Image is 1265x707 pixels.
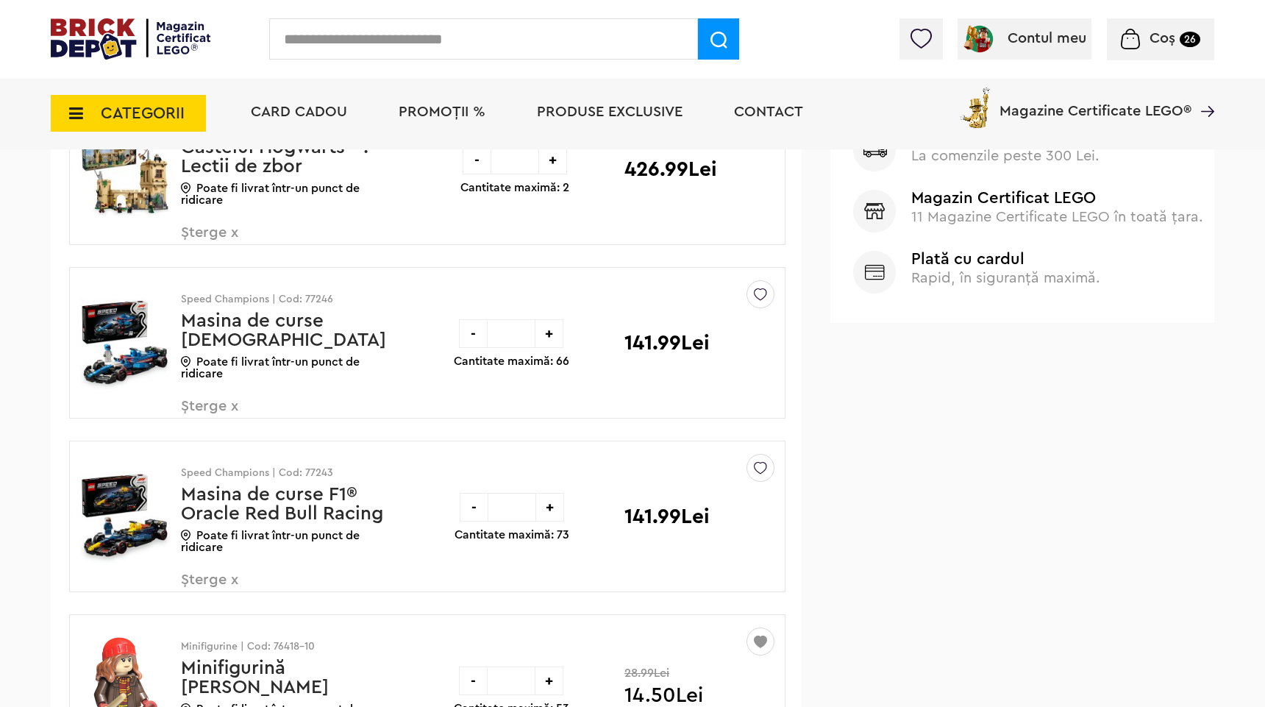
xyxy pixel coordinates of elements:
[80,288,171,399] img: Masina de curse F1® Visa Cash App RB VCARB 01
[181,311,386,369] a: Masina de curse [DEMOGRAPHIC_DATA] Cash App RB VCARB 01
[181,642,391,652] p: Minifigurine | Cod: 76418-10
[853,251,896,294] img: Plată cu cardul
[460,493,488,522] div: -
[181,399,354,430] span: Șterge x
[538,146,567,174] div: +
[624,506,710,527] p: 141.99Lei
[537,104,683,119] a: Produse exclusive
[181,530,391,553] p: Poate fi livrat într-un punct de ridicare
[251,104,347,119] a: Card Cadou
[911,210,1203,224] span: 11 Magazine Certificate LEGO în toată țara.
[963,31,1086,46] a: Contul meu
[853,129,896,171] img: Transport gratuit
[535,667,563,695] div: +
[455,529,569,541] p: Cantitate maximă: 73
[454,355,569,367] p: Cantitate maximă: 66
[181,356,391,380] p: Poate fi livrat într-un punct de ridicare
[853,190,896,232] img: Magazin Certificat LEGO
[459,319,488,348] div: -
[535,319,563,348] div: +
[181,658,329,697] a: Minifigurină [PERSON_NAME]
[181,485,383,542] a: Masina de curse F1® Oracle Red Bull Racing RB20
[911,190,1204,206] b: Magazin Certificat LEGO
[399,104,485,119] a: PROMOȚII %
[101,105,185,121] span: CATEGORII
[459,667,488,695] div: -
[624,685,703,706] span: 14.50Lei
[181,138,368,176] a: Castelul Hogwarts™: Lectii de zbor
[181,294,391,305] p: Speed Champions | Cod: 77246
[181,572,354,604] span: Șterge x
[911,271,1100,285] span: Rapid, în siguranță maximă.
[1180,32,1200,47] small: 26
[911,251,1204,267] b: Plată cu cardul
[1191,85,1214,99] a: Magazine Certificate LEGO®
[181,468,391,478] p: Speed Champions | Cod: 77243
[460,182,569,193] p: Cantitate maximă: 2
[734,104,803,119] a: Contact
[463,146,491,174] div: -
[624,159,717,180] p: 426.99Lei
[624,333,710,353] p: 141.99Lei
[624,667,703,679] span: 28.99Lei
[181,225,354,257] span: Șterge x
[1008,31,1086,46] span: Contul meu
[80,462,171,572] img: Masina de curse F1® Oracle Red Bull Racing RB20
[535,493,564,522] div: +
[80,115,171,225] img: Castelul Hogwarts™: Lectii de zbor
[1150,31,1175,46] span: Coș
[911,149,1100,163] span: La comenzile peste 300 Lei.
[181,182,391,206] p: Poate fi livrat într-un punct de ridicare
[999,85,1191,118] span: Magazine Certificate LEGO®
